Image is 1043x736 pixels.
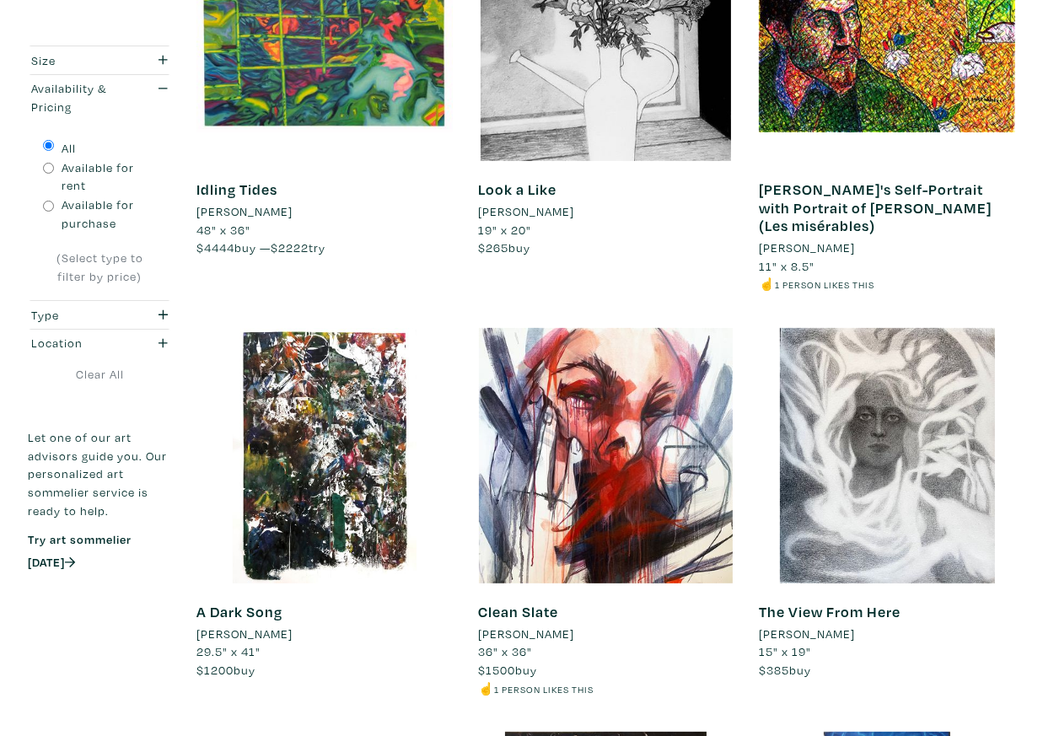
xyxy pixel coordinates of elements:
[478,662,515,678] span: $1500
[478,202,734,221] a: [PERSON_NAME]
[478,202,574,221] li: [PERSON_NAME]
[196,602,282,621] a: A Dark Song
[28,330,171,357] button: Location
[494,683,594,696] small: 1 person likes this
[759,643,811,659] span: 15" x 19"
[759,625,855,643] li: [PERSON_NAME]
[759,258,815,274] span: 11" x 8.5"
[759,602,901,621] a: The View From Here
[478,625,574,643] li: [PERSON_NAME]
[478,625,734,643] a: [PERSON_NAME]
[478,680,734,698] li: ☝️
[759,625,1015,643] a: [PERSON_NAME]
[32,79,127,116] div: Availability & Pricing
[28,301,171,329] button: Type
[196,239,234,255] span: $4444
[775,278,874,291] small: 1 person likes this
[28,364,171,383] a: Clear All
[43,249,156,285] div: (Select type to filter by price)
[196,625,453,643] a: [PERSON_NAME]
[478,239,508,255] span: $265
[478,222,531,238] span: 19" x 20"
[196,643,261,659] span: 29.5" x 41"
[759,275,1015,293] li: ☝️
[196,625,293,643] li: [PERSON_NAME]
[32,306,127,325] div: Type
[478,662,537,678] span: buy
[28,75,171,121] button: Availability & Pricing
[196,202,453,221] a: [PERSON_NAME]
[28,531,132,570] a: Try art sommelier [DATE]
[62,196,157,232] label: Available for purchase
[759,239,1015,257] a: [PERSON_NAME]
[28,46,171,74] button: Size
[196,662,255,678] span: buy
[759,239,855,257] li: [PERSON_NAME]
[196,202,293,221] li: [PERSON_NAME]
[759,662,789,678] span: $385
[271,239,309,255] span: $2222
[28,428,171,519] p: Let one of our art advisors guide you. Our personalized art sommelier service is ready to help.
[759,662,811,678] span: buy
[196,222,250,238] span: 48" x 36"
[478,180,556,199] a: Look a Like
[32,51,127,70] div: Size
[32,334,127,352] div: Location
[62,139,77,158] label: All
[759,180,992,235] a: [PERSON_NAME]'s Self-Portrait with Portrait of [PERSON_NAME] (Les misérables)
[28,588,171,623] iframe: Customer reviews powered by Trustpilot
[196,180,277,199] a: Idling Tides
[62,158,157,195] label: Available for rent
[478,643,532,659] span: 36" x 36"
[478,602,558,621] a: Clean Slate
[196,662,234,678] span: $1200
[478,239,530,255] span: buy
[196,239,325,255] span: buy — try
